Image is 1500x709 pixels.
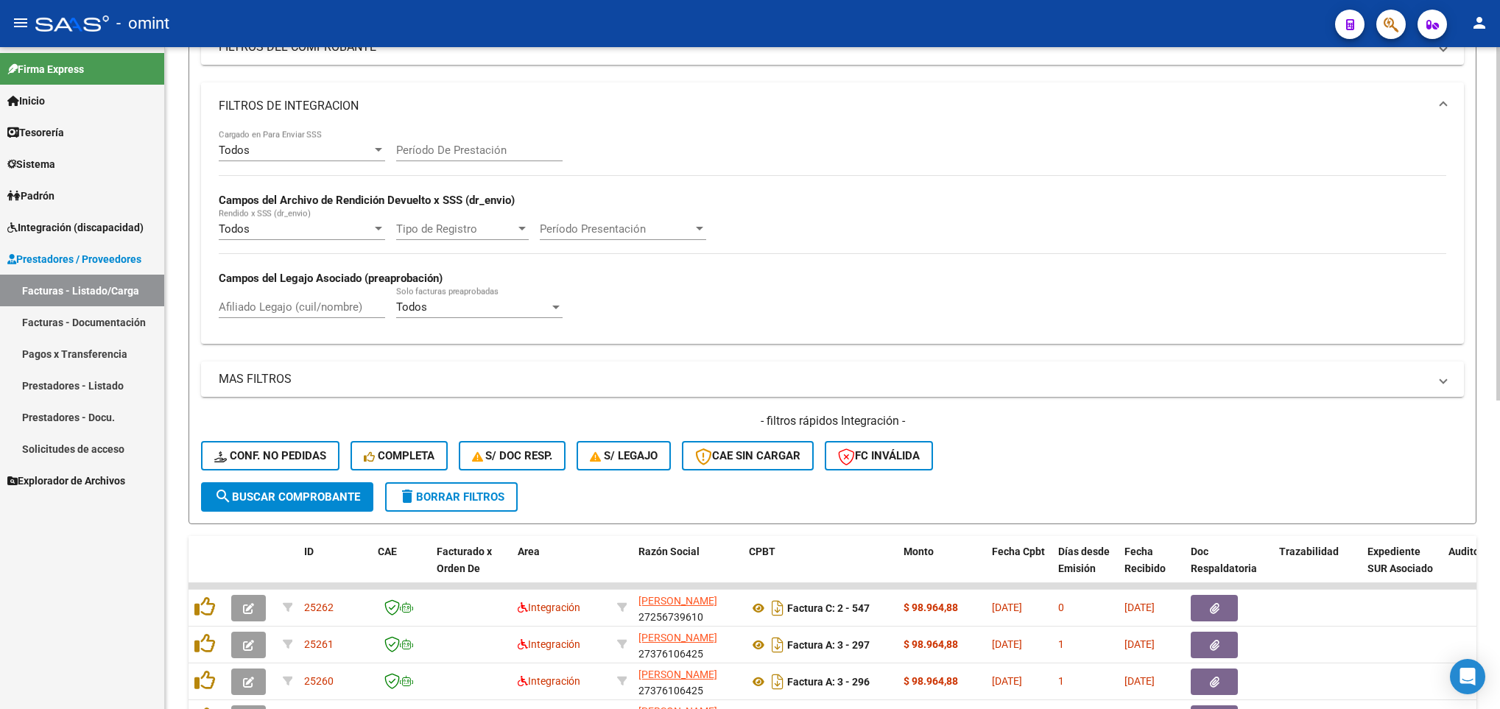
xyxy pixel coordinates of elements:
[1450,659,1485,694] div: Open Intercom Messenger
[749,546,775,557] span: CPBT
[638,669,717,680] span: [PERSON_NAME]
[201,441,339,470] button: Conf. no pedidas
[7,93,45,109] span: Inicio
[7,188,54,204] span: Padrón
[992,675,1022,687] span: [DATE]
[992,602,1022,613] span: [DATE]
[304,675,334,687] span: 25260
[638,629,737,660] div: 27376106425
[219,371,1429,387] mat-panel-title: MAS FILTROS
[1448,546,1492,557] span: Auditoria
[398,487,416,505] mat-icon: delete
[378,546,397,557] span: CAE
[1058,675,1064,687] span: 1
[201,361,1464,397] mat-expansion-panel-header: MAS FILTROS
[638,632,717,643] span: [PERSON_NAME]
[904,602,958,613] strong: $ 98.964,88
[787,676,870,688] strong: Factura A: 3 - 296
[219,272,443,285] strong: Campos del Legajo Asociado (preaprobación)
[768,670,787,694] i: Descargar documento
[787,639,870,651] strong: Factura A: 3 - 297
[638,593,737,624] div: 27256739610
[1058,602,1064,613] span: 0
[838,449,920,462] span: FC Inválida
[7,219,144,236] span: Integración (discapacidad)
[695,449,800,462] span: CAE SIN CARGAR
[1052,536,1119,601] datatable-header-cell: Días desde Emisión
[304,546,314,557] span: ID
[1191,546,1257,574] span: Doc Respaldatoria
[1124,675,1155,687] span: [DATE]
[638,546,700,557] span: Razón Social
[201,482,373,512] button: Buscar Comprobante
[825,441,933,470] button: FC Inválida
[787,602,870,614] strong: Factura C: 2 - 547
[638,595,717,607] span: [PERSON_NAME]
[431,536,512,601] datatable-header-cell: Facturado x Orden De
[214,449,326,462] span: Conf. no pedidas
[577,441,671,470] button: S/ legajo
[7,156,55,172] span: Sistema
[7,124,64,141] span: Tesorería
[904,546,934,557] span: Monto
[201,82,1464,130] mat-expansion-panel-header: FILTROS DE INTEGRACION
[512,536,611,601] datatable-header-cell: Area
[364,449,434,462] span: Completa
[1119,536,1185,601] datatable-header-cell: Fecha Recibido
[1273,536,1362,601] datatable-header-cell: Trazabilidad
[1124,602,1155,613] span: [DATE]
[518,602,580,613] span: Integración
[590,449,658,462] span: S/ legajo
[372,536,431,601] datatable-header-cell: CAE
[219,144,250,157] span: Todos
[116,7,169,40] span: - omint
[904,638,958,650] strong: $ 98.964,88
[1279,546,1339,557] span: Trazabilidad
[638,666,737,697] div: 27376106425
[1124,638,1155,650] span: [DATE]
[540,222,693,236] span: Período Presentación
[398,490,504,504] span: Borrar Filtros
[219,194,515,207] strong: Campos del Archivo de Rendición Devuelto x SSS (dr_envio)
[219,222,250,236] span: Todos
[743,536,898,601] datatable-header-cell: CPBT
[437,546,492,574] span: Facturado x Orden De
[304,638,334,650] span: 25261
[1124,546,1166,574] span: Fecha Recibido
[396,222,515,236] span: Tipo de Registro
[518,675,580,687] span: Integración
[201,413,1464,429] h4: - filtros rápidos Integración -
[385,482,518,512] button: Borrar Filtros
[682,441,814,470] button: CAE SIN CARGAR
[214,490,360,504] span: Buscar Comprobante
[351,441,448,470] button: Completa
[992,638,1022,650] span: [DATE]
[1362,536,1443,601] datatable-header-cell: Expediente SUR Asociado
[7,61,84,77] span: Firma Express
[304,602,334,613] span: 25262
[633,536,743,601] datatable-header-cell: Razón Social
[518,546,540,557] span: Area
[472,449,553,462] span: S/ Doc Resp.
[219,98,1429,114] mat-panel-title: FILTROS DE INTEGRACION
[768,633,787,657] i: Descargar documento
[992,546,1045,557] span: Fecha Cpbt
[904,675,958,687] strong: $ 98.964,88
[1058,546,1110,574] span: Días desde Emisión
[1058,638,1064,650] span: 1
[396,300,427,314] span: Todos
[898,536,986,601] datatable-header-cell: Monto
[1471,14,1488,32] mat-icon: person
[459,441,566,470] button: S/ Doc Resp.
[12,14,29,32] mat-icon: menu
[201,130,1464,344] div: FILTROS DE INTEGRACION
[518,638,580,650] span: Integración
[7,473,125,489] span: Explorador de Archivos
[1185,536,1273,601] datatable-header-cell: Doc Respaldatoria
[986,536,1052,601] datatable-header-cell: Fecha Cpbt
[768,596,787,620] i: Descargar documento
[214,487,232,505] mat-icon: search
[298,536,372,601] datatable-header-cell: ID
[1367,546,1433,574] span: Expediente SUR Asociado
[7,251,141,267] span: Prestadores / Proveedores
